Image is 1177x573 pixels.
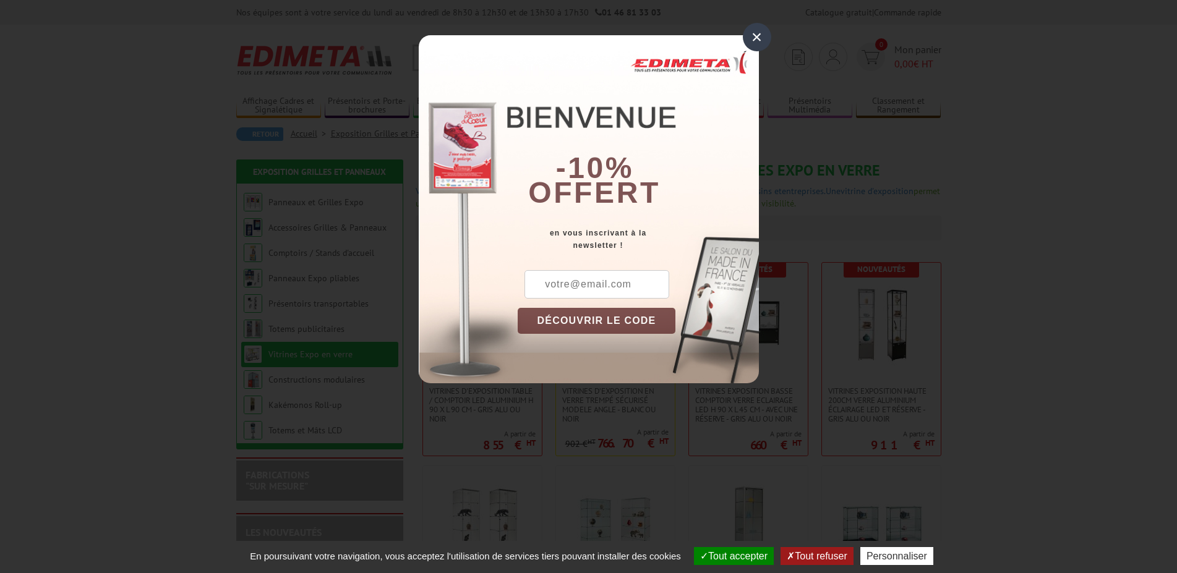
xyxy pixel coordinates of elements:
[860,547,933,565] button: Personnaliser (fenêtre modale)
[524,270,669,299] input: votre@email.com
[556,151,634,184] b: -10%
[781,547,853,565] button: Tout refuser
[743,23,771,51] div: ×
[528,176,661,209] font: offert
[694,547,774,565] button: Tout accepter
[518,308,676,334] button: DÉCOUVRIR LE CODE
[244,551,687,561] span: En poursuivant votre navigation, vous acceptez l'utilisation de services tiers pouvant installer ...
[518,227,759,252] div: en vous inscrivant à la newsletter !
